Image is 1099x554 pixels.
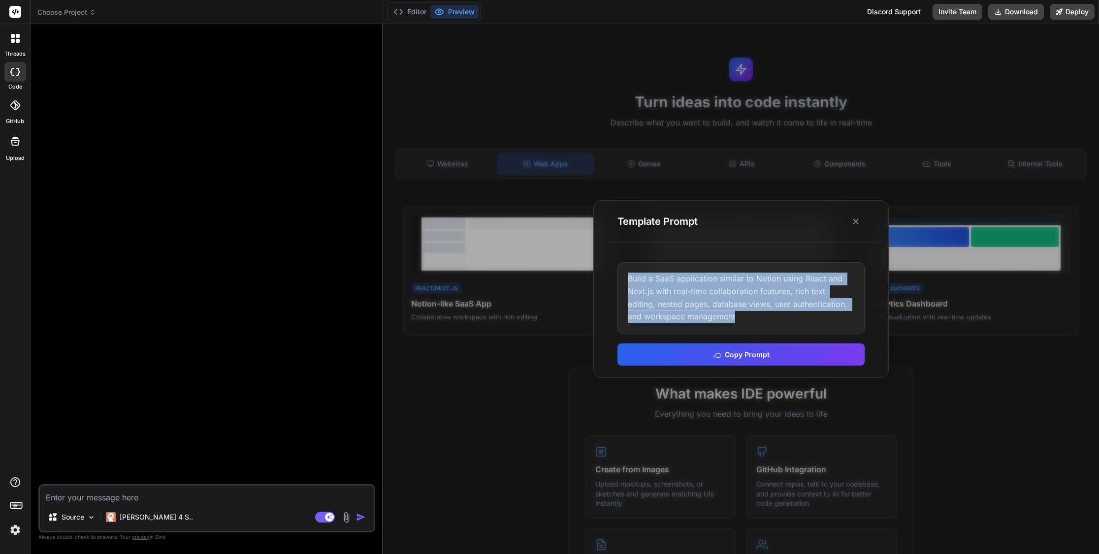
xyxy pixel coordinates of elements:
label: Upload [6,154,25,162]
img: icon [356,512,366,522]
button: Copy Prompt [617,343,865,366]
button: Download [988,4,1044,20]
span: Choose Project [37,7,96,17]
img: attachment [341,512,352,523]
img: settings [7,522,24,538]
button: Editor [389,5,430,19]
span: privacy [132,534,150,540]
button: Preview [430,5,479,19]
h3: Template Prompt [617,215,698,228]
label: threads [4,50,26,58]
button: Invite Team [933,4,982,20]
p: [PERSON_NAME] 4 S.. [120,512,193,522]
p: Source [62,512,84,522]
label: code [8,83,22,91]
label: GitHub [6,117,24,125]
div: Build a SaaS application similar to Notion using React and Next.js with real-time collaboration f... [617,262,865,333]
p: Always double-check its answers. Your in Bind [38,532,375,542]
img: Pick Models [87,513,96,522]
button: Deploy [1050,4,1095,20]
img: Claude 4 Sonnet [106,512,116,522]
div: Discord Support [861,4,927,20]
